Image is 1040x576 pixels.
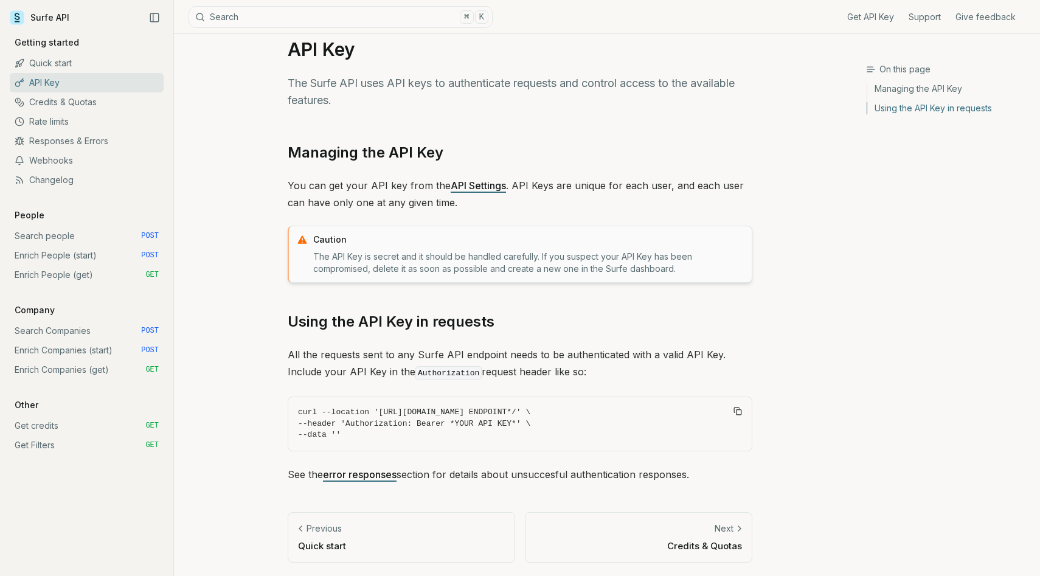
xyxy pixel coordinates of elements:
span: GET [145,440,159,450]
a: Get Filters GET [10,435,164,455]
p: People [10,209,49,221]
a: Quick start [10,54,164,73]
a: Give feedback [955,11,1016,23]
a: Get API Key [847,11,894,23]
a: PreviousQuick start [288,512,515,563]
span: POST [141,345,159,355]
kbd: ⌘ [460,10,473,24]
a: Search Companies POST [10,321,164,341]
a: Support [909,11,941,23]
a: API Key [10,73,164,92]
a: Enrich Companies (get) GET [10,360,164,380]
h3: On this page [866,63,1030,75]
h1: API Key [288,38,752,60]
button: Collapse Sidebar [145,9,164,27]
a: Search people POST [10,226,164,246]
a: Responses & Errors [10,131,164,151]
a: error responses [323,468,397,481]
a: API Settings [451,179,506,192]
code: curl --location '[URL][DOMAIN_NAME] ENDPOINT*/' \ --header 'Authorization: Bearer *YOUR API KEY*'... [298,407,742,441]
button: Search⌘K [189,6,493,28]
span: POST [141,326,159,336]
a: Enrich Companies (start) POST [10,341,164,360]
p: Credits & Quotas [535,540,742,552]
p: Next [715,522,733,535]
p: Caution [313,234,744,246]
a: Using the API Key in requests [867,99,1030,114]
a: Get credits GET [10,416,164,435]
p: All the requests sent to any Surfe API endpoint needs to be authenticated with a valid API Key. I... [288,346,752,382]
p: Other [10,399,43,411]
a: Rate limits [10,112,164,131]
p: The Surfe API uses API keys to authenticate requests and control access to the available features. [288,75,752,109]
p: Company [10,304,60,316]
a: Credits & Quotas [10,92,164,112]
span: GET [145,421,159,431]
a: NextCredits & Quotas [525,512,752,563]
code: Authorization [415,366,482,380]
span: POST [141,231,159,241]
kbd: K [475,10,488,24]
a: Managing the API Key [867,83,1030,99]
a: Enrich People (start) POST [10,246,164,265]
span: POST [141,251,159,260]
p: Previous [307,522,342,535]
a: Webhooks [10,151,164,170]
a: Surfe API [10,9,69,27]
p: Quick start [298,540,505,552]
p: The API Key is secret and it should be handled carefully. If you suspect your API Key has been co... [313,251,744,275]
a: Using the API Key in requests [288,312,494,331]
span: GET [145,365,159,375]
p: Getting started [10,36,84,49]
p: See the section for details about unsuccesful authentication responses. [288,466,752,483]
a: Managing the API Key [288,143,443,162]
a: Enrich People (get) GET [10,265,164,285]
p: You can get your API key from the . API Keys are unique for each user, and each user can have onl... [288,177,752,211]
span: GET [145,270,159,280]
button: Copy Text [729,402,747,420]
a: Changelog [10,170,164,190]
